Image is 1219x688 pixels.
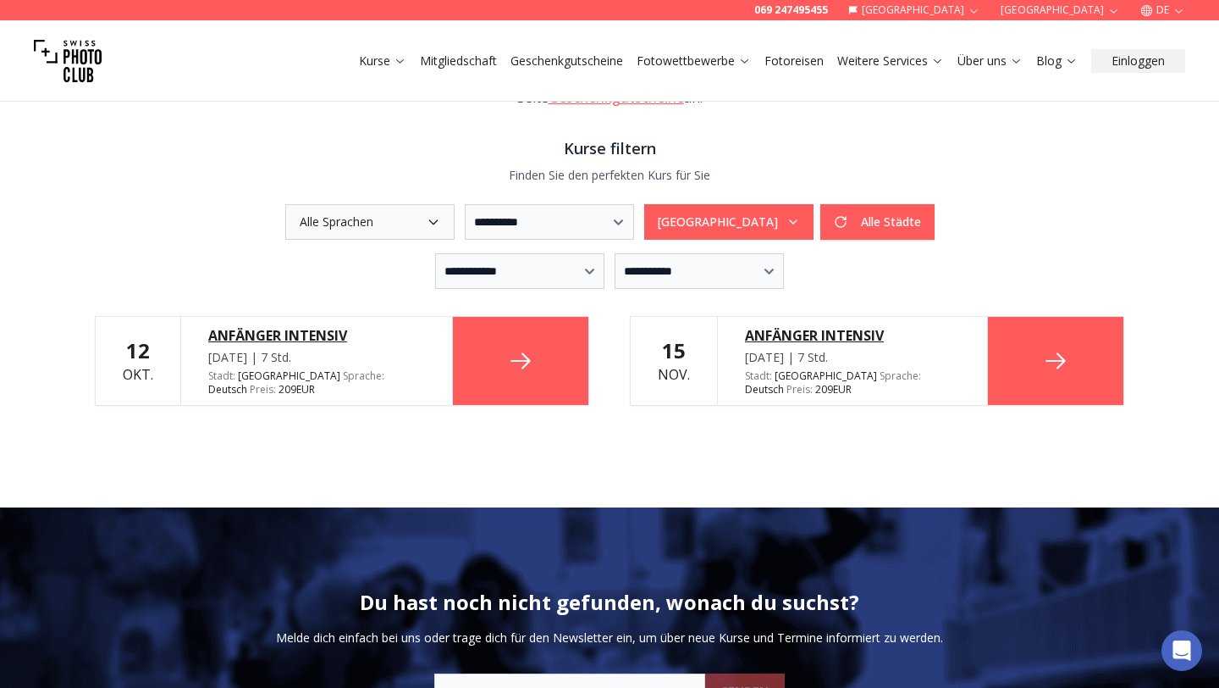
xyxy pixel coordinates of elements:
span: Preis : [786,382,813,397]
a: Blog [1036,53,1078,69]
span: Stadt : [745,369,772,383]
img: Swiss photo club [34,27,102,95]
button: Blog [1029,49,1084,73]
span: Deutsch [208,383,247,397]
a: 069 247495455 [754,3,828,17]
button: Über uns [951,49,1029,73]
div: Okt. [123,337,153,385]
div: [DATE] | 7 Std. [208,349,425,366]
h2: Du hast noch nicht gefunden, wonach du suchst? [360,589,859,616]
b: 15 [662,336,686,364]
div: Open Intercom Messenger [1161,630,1202,671]
a: Fotoreisen [764,53,824,69]
button: Alle Städte [820,204,935,240]
button: Fotoreisen [758,49,830,73]
a: Weitere Services [837,53,944,69]
a: Kurse [359,53,406,69]
a: Über uns [957,53,1023,69]
a: Fotowettbewerbe [637,53,751,69]
span: Stadt : [208,369,235,383]
div: [DATE] | 7 Std. [745,349,960,366]
span: Sprache : [343,369,384,383]
b: 12 [126,336,150,364]
button: Einloggen [1091,49,1185,73]
p: Melde dich einfach bei uns oder trage dich für den Newsletter ein, um über neue Kurse und Termine... [276,630,943,646]
span: Sprache : [880,369,921,383]
span: Preis : [250,382,276,397]
div: [GEOGRAPHIC_DATA] 209 EUR [745,369,960,397]
div: [GEOGRAPHIC_DATA] 209 EUR [208,369,425,397]
button: Fotowettbewerbe [630,49,758,73]
button: Geschenkgutscheine [504,49,630,73]
a: Geschenkgutscheine [510,53,623,69]
button: Alle Sprachen [285,204,455,240]
h3: Kurse filtern [95,136,1124,160]
a: ANFÄNGER INTENSIV [208,325,425,346]
span: Deutsch [745,383,784,397]
a: ANFÄNGER INTENSIV [745,325,960,346]
button: Kurse [352,49,413,73]
button: Weitere Services [830,49,951,73]
button: Mitgliedschaft [413,49,504,73]
p: Finden Sie den perfekten Kurs für Sie [95,167,1124,184]
div: Nov. [658,337,690,385]
button: [GEOGRAPHIC_DATA] [644,204,814,240]
a: Mitgliedschaft [420,53,497,69]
